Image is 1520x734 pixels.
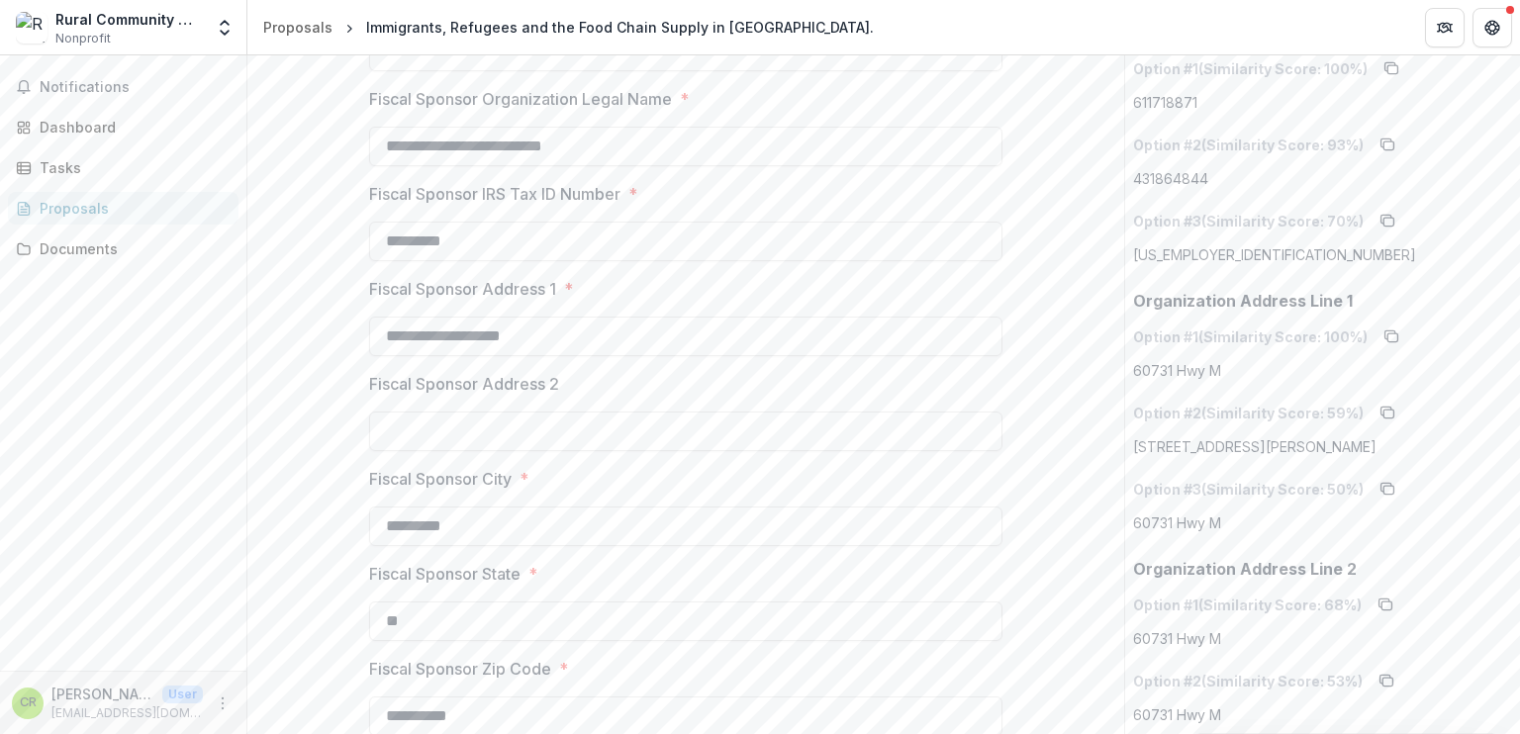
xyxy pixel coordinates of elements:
a: Proposals [8,192,238,225]
p: Fiscal Sponsor State [369,562,521,586]
button: copy to clipboard [1372,473,1403,505]
nav: breadcrumb [255,13,882,42]
p: Option # 1 (Similarity Score: 100 %) [1133,58,1368,79]
p: Option # 1 (Similarity Score: 68 %) [1133,595,1362,615]
button: copy to clipboard [1372,205,1403,236]
p: Option # 1 (Similarity Score: 100 %) [1133,326,1368,347]
p: 60731 Hwy M [1133,512,1221,533]
button: Notifications [8,71,238,103]
button: copy to clipboard [1372,397,1403,428]
p: Organization Address Line 2 [1133,557,1357,581]
span: Nonprofit [55,30,111,47]
p: 60731 Hwy M [1133,360,1221,381]
p: Fiscal Sponsor Address 2 [369,372,559,396]
button: copy to clipboard [1370,589,1401,620]
p: 611718871 [1133,92,1197,113]
div: Carlos Rich [20,696,37,709]
p: [EMAIL_ADDRESS][DOMAIN_NAME] [51,704,203,722]
button: Get Help [1472,8,1512,47]
a: Dashboard [8,111,238,143]
div: Proposals [40,198,223,219]
p: User [162,686,203,703]
a: Proposals [255,13,340,42]
p: Option # 2 (Similarity Score: 53 %) [1133,671,1363,691]
p: Option # 3 (Similarity Score: 50 %) [1133,479,1364,500]
p: [PERSON_NAME] [51,684,154,704]
button: copy to clipboard [1376,52,1407,84]
p: Option # 2 (Similarity Score: 93 %) [1133,135,1364,155]
a: Documents [8,232,238,265]
p: 60731 Hwy M [1133,704,1221,725]
p: Fiscal Sponsor City [369,467,512,491]
div: Documents [40,238,223,259]
div: Immigrants, Refugees and the Food Chain Supply in [GEOGRAPHIC_DATA]. [366,17,874,38]
div: Proposals [263,17,332,38]
p: 431864844 [1133,168,1208,189]
div: Tasks [40,157,223,178]
p: Option # 3 (Similarity Score: 70 %) [1133,211,1364,231]
p: [STREET_ADDRESS][PERSON_NAME] [1133,436,1377,457]
button: Open entity switcher [211,8,238,47]
p: Option # 2 (Similarity Score: 59 %) [1133,403,1364,423]
div: Dashboard [40,117,223,138]
p: Fiscal Sponsor IRS Tax ID Number [369,182,620,206]
a: Tasks [8,151,238,184]
button: copy to clipboard [1376,321,1407,352]
p: Fiscal Sponsor Organization Legal Name [369,87,672,111]
button: copy to clipboard [1371,665,1402,696]
p: 60731 Hwy M [1133,628,1221,649]
button: More [211,691,235,715]
div: Rural Community Workers Alliance [55,9,203,30]
p: Organization Address Line 1 [1133,289,1353,313]
span: Notifications [40,79,231,96]
img: Rural Community Workers Alliance [16,12,47,44]
p: Fiscal Sponsor Zip Code [369,657,551,681]
button: Partners [1425,8,1465,47]
p: Fiscal Sponsor Address 1 [369,277,556,301]
button: copy to clipboard [1372,129,1403,160]
p: [US_EMPLOYER_IDENTIFICATION_NUMBER] [1133,244,1416,265]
